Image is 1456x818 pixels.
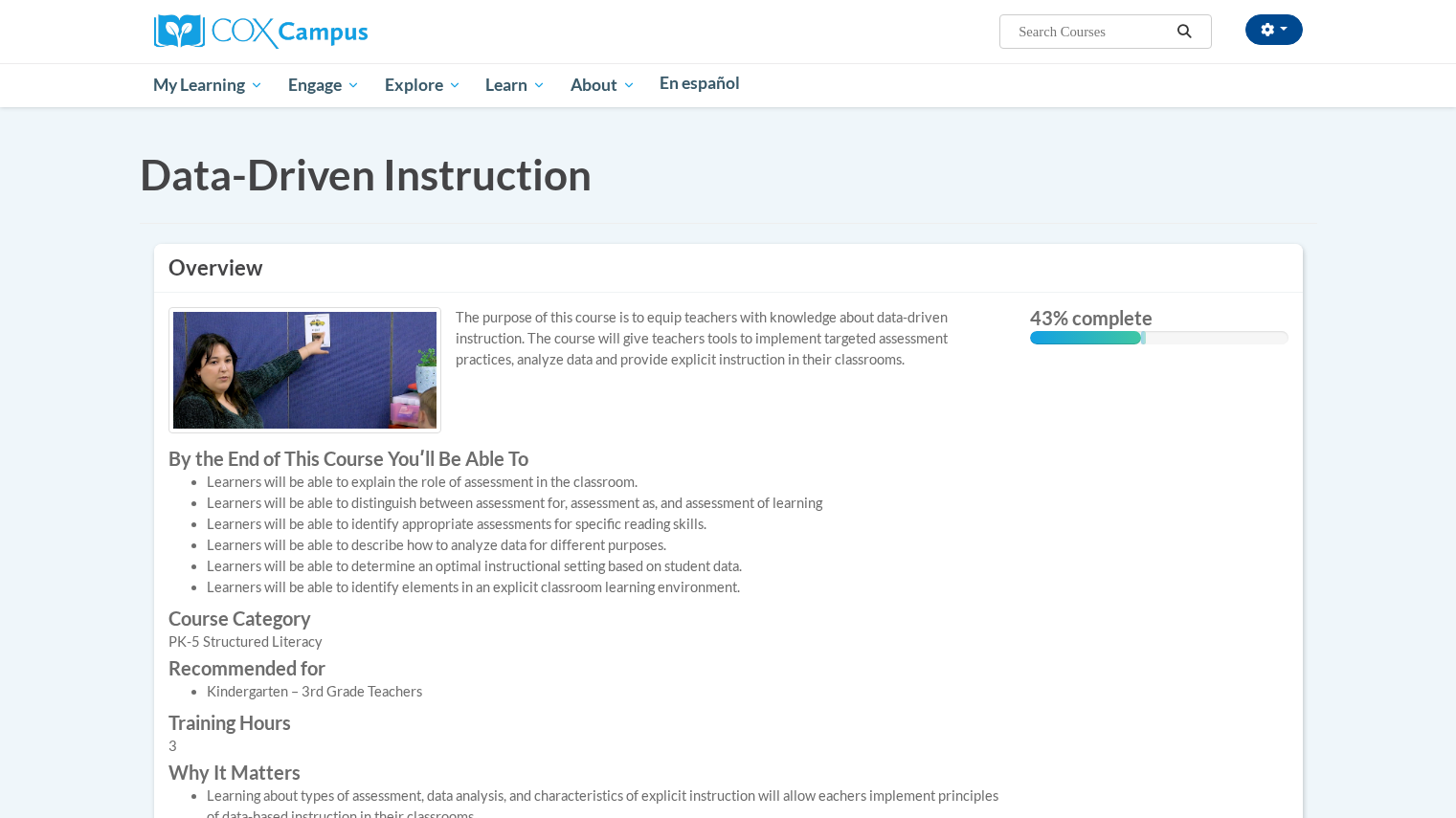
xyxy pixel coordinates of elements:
div: 3 [168,736,1001,757]
p: The purpose of this course is to equip teachers with knowledge about data-driven instruction. The... [168,307,1001,370]
a: My Learning [142,63,277,107]
h3: Overview [168,254,1288,283]
button: Account Settings [1245,14,1303,45]
div: 43% complete [1030,331,1141,344]
li: Kindergarten – 3rd Grade Teachers [207,681,1001,702]
li: Learners will be able to determine an optimal instructional setting based on student data. [207,556,1001,577]
span: En español [660,73,740,93]
label: By the End of This Course Youʹll Be Able To [168,448,1001,469]
div: Main menu [125,63,1332,107]
label: Course Category [168,608,1001,629]
a: En español [648,63,753,103]
li: Learners will be able to identify appropriate assessments for specific reading skills. [207,514,1001,535]
label: Recommended for [168,657,1001,678]
input: Search Courses [1017,20,1170,43]
div: PK-5 Structured Literacy [168,631,1001,652]
label: Why It Matters [168,762,1001,783]
li: Learners will be able to distinguish between assessment for, assessment as, and assessment of lea... [207,493,1001,514]
label: 43% complete [1030,307,1288,328]
span: My Learning [153,74,263,97]
span: Explore [385,74,461,97]
span: Engage [288,74,360,97]
img: Cox Campus [154,14,368,49]
a: Learn [473,63,558,107]
span: Learn [485,74,546,97]
a: Engage [276,63,372,107]
div: 0.001% [1141,331,1146,344]
i:  [1176,25,1193,39]
label: Training Hours [168,712,1001,733]
li: Learners will be able to explain the role of assessment in the classroom. [207,472,1001,493]
a: Explore [372,63,474,107]
a: About [558,63,648,107]
button: Search [1170,20,1198,43]
li: Learners will be able to describe how to analyze data for different purposes. [207,535,1001,556]
span: About [571,74,636,97]
img: Course logo image [168,307,441,432]
a: Cox Campus [154,22,368,38]
li: Learners will be able to identify elements in an explicit classroom learning environment. [207,577,1001,598]
span: Data-Driven Instruction [140,149,592,199]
